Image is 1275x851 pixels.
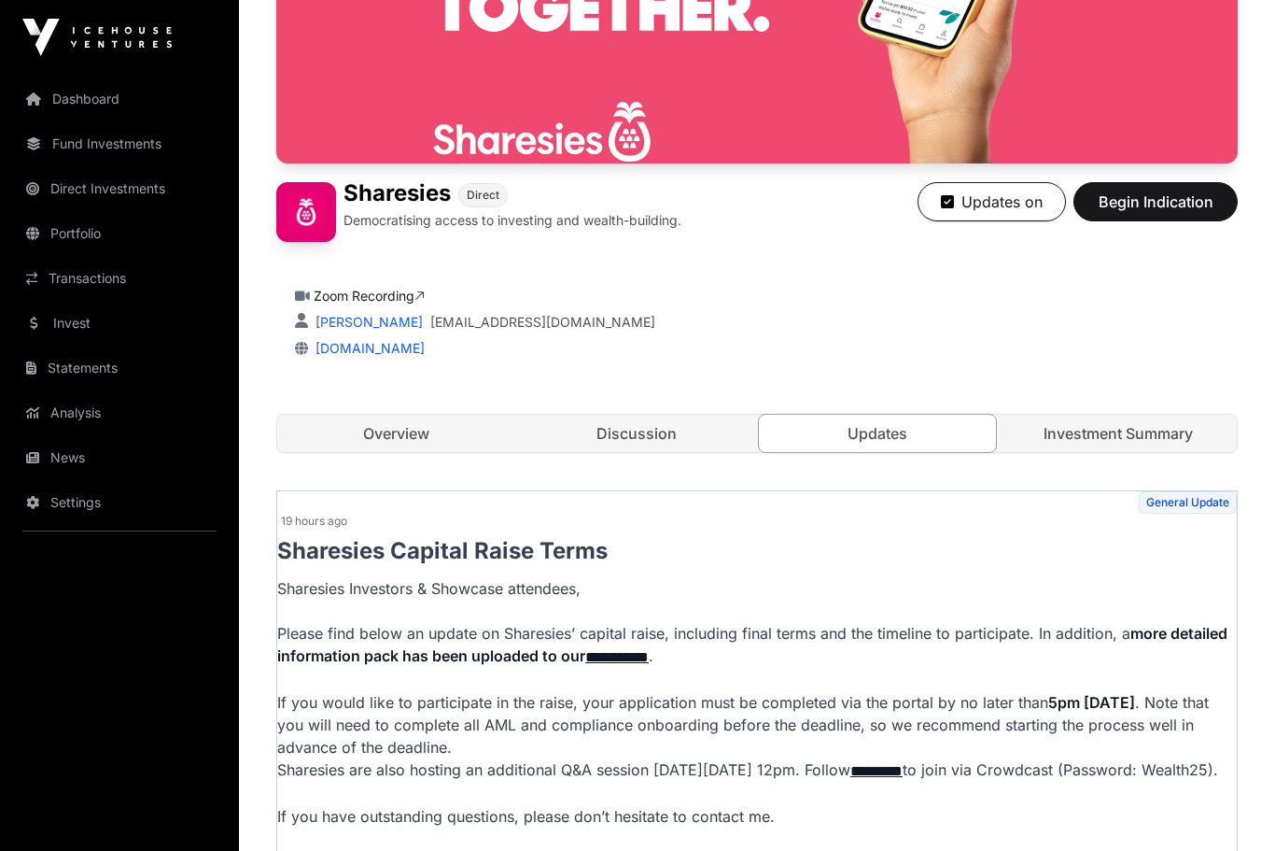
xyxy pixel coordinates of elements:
[277,415,1237,452] nav: Tabs
[1073,201,1238,220] a: Begin Indication
[22,19,172,56] img: Icehouse Ventures Logo
[15,437,224,478] a: News
[15,213,224,254] a: Portfolio
[15,123,224,164] a: Fund Investments
[15,78,224,120] a: Dashboard
[430,313,655,332] a: [EMAIL_ADDRESS][DOMAIN_NAME]
[1182,761,1275,851] iframe: Chat Widget
[518,415,755,452] a: Discussion
[15,258,224,299] a: Transactions
[343,211,681,230] p: Democratising access to investing and wealth-building.
[277,536,1237,566] p: Sharesies Capital Raise Terms
[312,314,423,330] a: [PERSON_NAME]
[1139,491,1237,514] span: General Update
[15,303,224,344] a: Invest
[1048,693,1135,712] strong: 5pm [DATE]
[276,182,336,242] img: Sharesies
[281,514,347,529] span: 19 hours ago
[15,168,224,209] a: Direct Investments
[1097,191,1214,213] span: Begin Indication
[15,392,224,433] a: Analysis
[343,182,451,207] h1: Sharesies
[308,340,425,356] a: [DOMAIN_NAME]
[467,188,499,203] span: Direct
[1000,415,1237,452] a: Investment Summary
[1073,182,1238,221] button: Begin Indication
[15,482,224,523] a: Settings
[918,182,1066,221] button: Updates on
[758,414,997,453] a: Updates
[15,347,224,389] a: Statements
[314,288,425,304] a: Zoom Recording
[277,415,514,452] a: Overview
